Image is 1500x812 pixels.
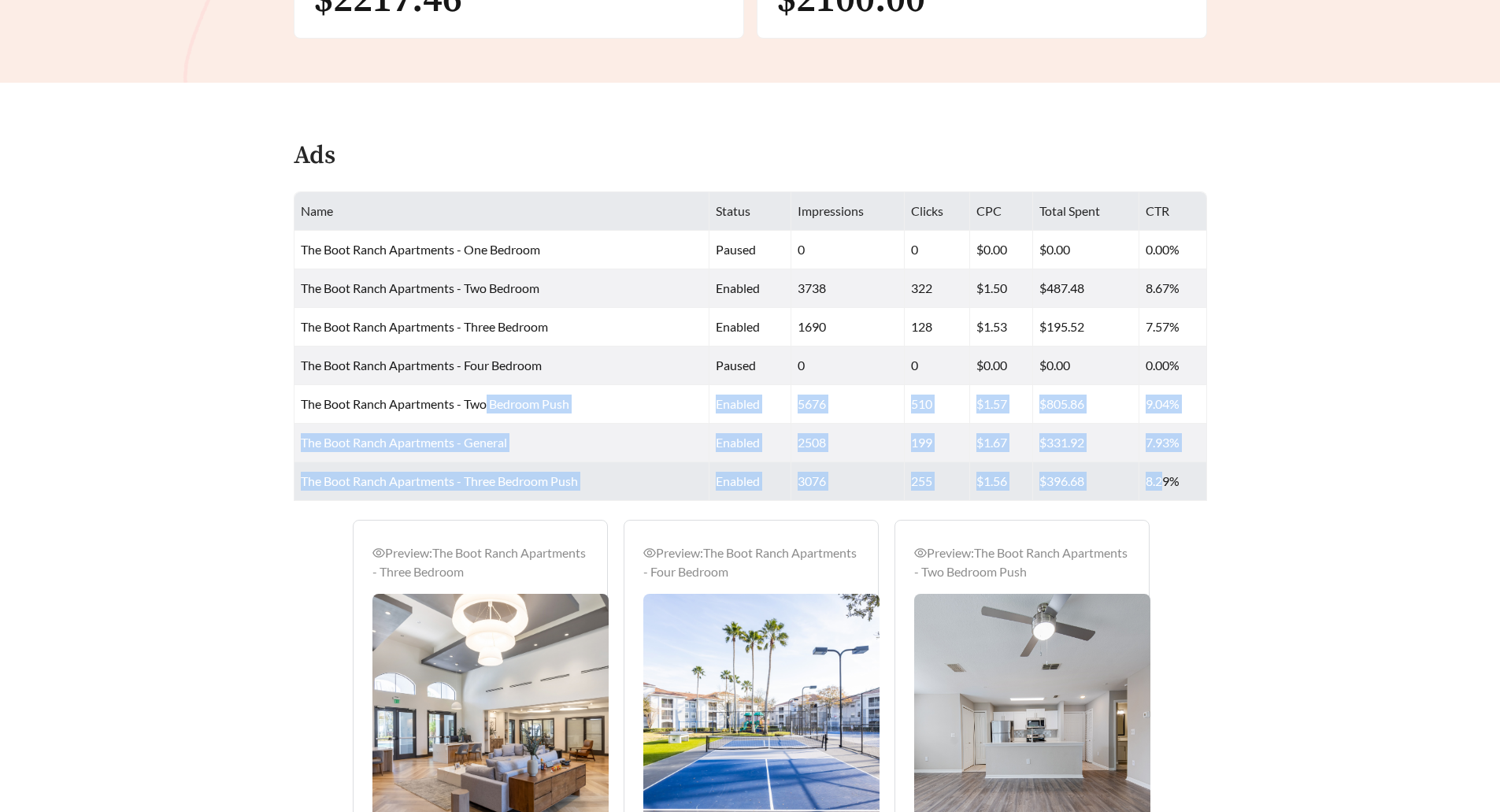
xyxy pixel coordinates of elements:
[372,547,385,559] span: eye
[716,242,756,257] span: paused
[301,280,539,295] span: The Boot Ranch Apartments - Two Bedroom
[716,473,760,488] span: enabled
[791,385,905,424] td: 5676
[301,358,542,373] span: The Boot Ranch Apartments - Four Bedroom
[716,435,760,450] span: enabled
[905,308,970,347] td: 128
[791,231,905,269] td: 0
[1033,462,1139,501] td: $396.68
[1139,424,1207,462] td: 7.93%
[905,385,970,424] td: 510
[970,308,1033,347] td: $1.53
[294,143,335,170] h4: Ads
[791,308,905,347] td: 1690
[1139,308,1207,347] td: 7.57%
[1033,424,1139,462] td: $331.92
[709,192,791,231] th: Status
[1139,347,1207,385] td: 0.00%
[1033,231,1139,269] td: $0.00
[970,424,1033,462] td: $1.67
[372,543,588,581] div: Preview: The Boot Ranch Apartments - Three Bedroom
[905,192,970,231] th: Clicks
[1033,192,1139,231] th: Total Spent
[301,242,540,257] span: The Boot Ranch Apartments - One Bedroom
[1033,347,1139,385] td: $0.00
[301,396,569,411] span: The Boot Ranch Apartments - Two Bedroom Push
[791,192,905,231] th: Impressions
[1033,385,1139,424] td: $805.86
[905,231,970,269] td: 0
[905,424,970,462] td: 199
[791,269,905,308] td: 3738
[905,269,970,308] td: 322
[970,347,1033,385] td: $0.00
[643,547,656,559] span: eye
[301,473,578,488] span: The Boot Ranch Apartments - Three Bedroom Push
[914,547,927,559] span: eye
[301,319,548,334] span: The Boot Ranch Apartments - Three Bedroom
[1139,269,1207,308] td: 8.67%
[301,435,507,450] span: The Boot Ranch Apartments - General
[716,319,760,334] span: enabled
[1033,308,1139,347] td: $195.52
[791,424,905,462] td: 2508
[905,462,970,501] td: 255
[905,347,970,385] td: 0
[716,280,760,295] span: enabled
[791,462,905,501] td: 3076
[716,358,756,373] span: paused
[970,385,1033,424] td: $1.57
[1139,385,1207,424] td: 9.04%
[970,269,1033,308] td: $1.50
[643,543,859,581] div: Preview: The Boot Ranch Apartments - Four Bedroom
[976,203,1002,218] span: CPC
[970,462,1033,501] td: $1.56
[914,543,1130,581] div: Preview: The Boot Ranch Apartments - Two Bedroom Push
[970,231,1033,269] td: $0.00
[294,192,709,231] th: Name
[791,347,905,385] td: 0
[1139,462,1207,501] td: 8.29%
[1139,231,1207,269] td: 0.00%
[1033,269,1139,308] td: $487.48
[1146,203,1169,218] span: CTR
[716,396,760,411] span: enabled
